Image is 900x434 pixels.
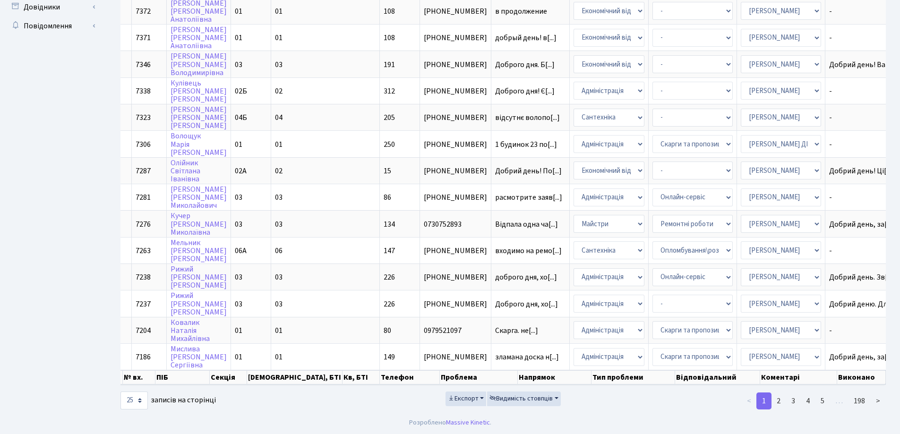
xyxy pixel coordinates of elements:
[495,246,562,256] span: входимо на ремо[...]
[275,86,283,96] span: 02
[384,139,395,150] span: 250
[123,370,156,384] th: № вх.
[275,219,283,230] span: 03
[384,86,395,96] span: 312
[235,60,242,70] span: 03
[235,86,247,96] span: 02Б
[275,325,283,336] span: 01
[384,352,395,362] span: 149
[136,166,151,176] span: 7287
[495,325,538,336] span: Скарга. не[...]
[487,391,561,406] button: Видимість стовпців
[235,352,242,362] span: 01
[171,131,227,158] a: ВолощукМарія[PERSON_NAME]
[495,192,562,203] span: расмотрите заяв[...]
[136,86,151,96] span: 7338
[171,184,227,211] a: [PERSON_NAME][PERSON_NAME]Миколайович
[424,327,487,334] span: 0979521097
[384,33,395,43] span: 108
[275,352,283,362] span: 01
[495,112,560,123] span: відсутнє волопо[...]
[136,352,151,362] span: 7186
[829,8,897,15] span: -
[870,392,886,409] a: >
[171,51,227,78] a: [PERSON_NAME][PERSON_NAME]Володимирівна
[136,246,151,256] span: 7263
[829,247,897,255] span: -
[171,158,200,184] a: ОлійникСвітланаІванівна
[760,370,837,384] th: Коментарі
[829,272,894,282] span: Добрий день. Зв[...]
[384,6,395,17] span: 108
[171,291,227,317] a: Рижий[PERSON_NAME][PERSON_NAME]
[675,370,760,384] th: Відповідальний
[136,219,151,230] span: 7276
[829,166,893,176] span: Добрий день! Ці[...]
[384,112,395,123] span: 205
[424,273,487,281] span: [PHONE_NUMBER]
[771,392,786,409] a: 2
[409,417,491,428] div: Розроблено .
[136,33,151,43] span: 7371
[591,370,675,384] th: Тип проблеми
[495,272,557,282] span: доброго дня, хо[...]
[235,325,242,336] span: 01
[424,141,487,148] span: [PHONE_NUMBER]
[275,139,283,150] span: 01
[829,34,897,42] span: -
[275,192,283,203] span: 03
[171,104,227,131] a: [PERSON_NAME][PERSON_NAME][PERSON_NAME]
[440,370,518,384] th: Проблема
[235,166,247,176] span: 02А
[424,221,487,228] span: 0730752893
[756,392,771,409] a: 1
[384,325,391,336] span: 80
[120,391,148,409] select: записів на сторінці
[495,352,559,362] span: зламана доска н[...]
[155,370,209,384] th: ПІБ
[275,246,283,256] span: 06
[235,192,242,203] span: 03
[495,299,558,309] span: Доброго дня, хо[...]
[235,112,247,123] span: 04Б
[343,370,380,384] th: Кв, БТІ
[171,238,227,264] a: Мельник[PERSON_NAME][PERSON_NAME]
[275,299,283,309] span: 03
[829,219,894,230] span: Добрий день, за[...]
[829,60,895,70] span: Добрий день! Ва[...]
[424,353,487,361] span: [PHONE_NUMBER]
[424,61,487,68] span: [PHONE_NUMBER]
[815,392,830,409] a: 5
[424,114,487,121] span: [PHONE_NUMBER]
[235,6,242,17] span: 01
[786,392,801,409] a: 3
[275,112,283,123] span: 04
[235,272,242,282] span: 03
[424,34,487,42] span: [PHONE_NUMBER]
[837,370,886,384] th: Виконано
[448,394,479,403] span: Експорт
[275,272,283,282] span: 03
[424,194,487,201] span: [PHONE_NUMBER]
[518,370,591,384] th: Напрямок
[136,192,151,203] span: 7281
[235,299,242,309] span: 03
[171,317,210,344] a: КоваликНаталіяМихайлівна
[384,299,395,309] span: 226
[171,78,227,104] a: Кулівець[PERSON_NAME][PERSON_NAME]
[495,8,566,15] span: в продолжение
[136,325,151,336] span: 7204
[424,247,487,255] span: [PHONE_NUMBER]
[275,166,283,176] span: 02
[424,87,487,95] span: [PHONE_NUMBER]
[848,392,871,409] a: 198
[275,33,283,43] span: 01
[384,219,395,230] span: 134
[384,192,391,203] span: 86
[136,272,151,282] span: 7238
[235,139,242,150] span: 01
[380,370,440,384] th: Телефон
[489,394,553,403] span: Видимість стовпців
[829,194,897,201] span: -
[495,60,555,70] span: Доброго дня. Б[...]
